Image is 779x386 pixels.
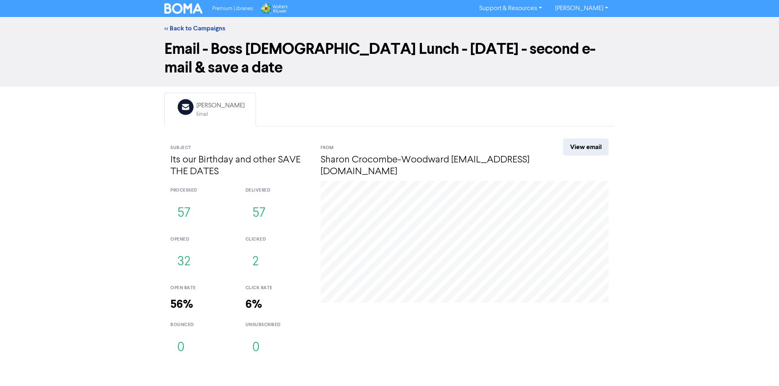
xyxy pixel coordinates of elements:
[321,145,534,151] div: From
[170,335,192,361] button: 0
[196,101,245,111] div: [PERSON_NAME]
[170,154,308,178] h4: Its our Birthday and other SAVE THE DATES
[170,200,197,227] button: 57
[170,297,193,311] strong: 56%
[170,285,233,292] div: open rate
[170,322,233,328] div: bounced
[164,3,202,14] img: BOMA Logo
[245,285,308,292] div: click rate
[245,236,308,243] div: clicked
[212,6,254,11] span: Premium Libraries:
[170,236,233,243] div: opened
[245,200,272,227] button: 57
[563,139,609,156] a: View email
[245,297,262,311] strong: 6%
[549,2,615,15] a: [PERSON_NAME]
[170,145,308,151] div: Subject
[170,249,197,275] button: 32
[164,40,615,77] h1: Email - Boss [DEMOGRAPHIC_DATA] Lunch - [DATE] - second e-mail & save a date
[164,24,225,32] a: << Back to Campaigns
[196,111,245,118] div: Email
[245,249,265,275] button: 2
[321,154,534,178] h4: Sharon Crocombe-Woodward [EMAIL_ADDRESS][DOMAIN_NAME]
[738,347,779,386] iframe: Chat Widget
[245,335,267,361] button: 0
[245,322,308,328] div: unsubscribed
[170,187,233,194] div: processed
[260,3,288,14] img: Wolters Kluwer
[245,187,308,194] div: delivered
[473,2,549,15] a: Support & Resources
